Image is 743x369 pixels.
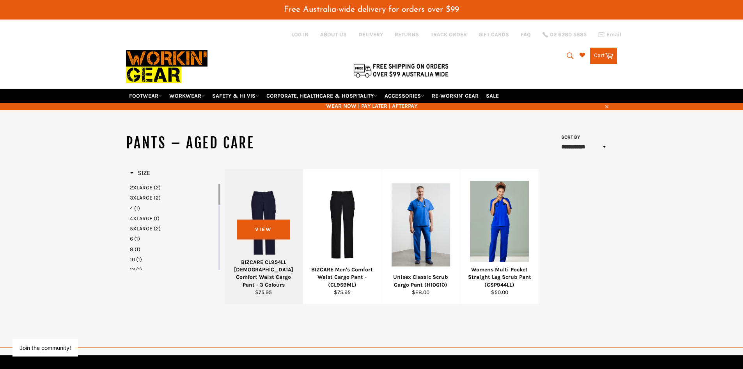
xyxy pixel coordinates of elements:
a: ACCESSORIES [381,89,427,103]
div: BIZCARE CL954LL [DEMOGRAPHIC_DATA] Comfort Waist Cargo Pant - 3 Colours [229,258,298,289]
a: 02 6280 5885 [543,32,587,37]
a: TRACK ORDER [431,31,467,38]
a: Cart [590,48,617,64]
a: 6 [130,235,217,242]
a: SAFETY & HI VIS [209,89,262,103]
span: Email [606,32,621,37]
span: 8 [130,246,133,253]
a: Log in [291,31,309,38]
span: Size [130,169,150,176]
span: (2) [154,225,161,232]
a: 2XLARGE [130,184,217,191]
a: 4 [130,205,217,212]
h3: Size [130,169,150,177]
img: Flat $9.95 shipping Australia wide [352,62,450,78]
a: CORPORATE, HEALTHCARE & HOSPITALITY [263,89,380,103]
span: 02 6280 5885 [550,32,587,37]
span: 3XLARGE [130,194,153,201]
span: (1) [154,215,160,222]
span: 4XLARGE [130,215,153,222]
span: (1) [136,266,142,273]
span: (2) [154,184,161,191]
span: 6 [130,235,133,242]
a: 4XLARGE [130,215,217,222]
a: BIZCARE Men's Comfort Waist Cargo Pant - (CL959ML)BIZCARE Men's Comfort Waist Cargo Pant - (CL959... [303,169,381,304]
a: ABOUT US [320,31,347,38]
a: Unisex Classic Scrub Cargo Pant (H10610)Unisex Classic Scrub Cargo Pant (H10610)$28.00 [381,169,460,304]
span: WEAR NOW | PAY LATER | AFTERPAY [126,102,617,110]
span: (2) [154,194,161,201]
a: RETURNS [395,31,419,38]
a: 12 [130,266,217,273]
div: BIZCARE Men's Comfort Waist Cargo Pant - (CL959ML) [308,266,377,289]
a: 8 [130,246,217,253]
a: Womens Multi Pocket Straight Leg Scrub Pant (CSP944LL)Womens Multi Pocket Straight Leg Scrub Pant... [460,169,539,304]
a: Email [598,32,621,38]
span: Free Australia-wide delivery for orders over $99 [284,5,459,14]
a: 10 [130,256,217,263]
a: WORKWEAR [166,89,208,103]
span: 4 [130,205,133,212]
a: GIFT CARDS [479,31,509,38]
span: (1) [134,205,140,212]
img: Workin Gear leaders in Workwear, Safety Boots, PPE, Uniforms. Australia's No.1 in Workwear [126,45,207,89]
a: FAQ [521,31,531,38]
span: 12 [130,266,135,273]
a: FOOTWEAR [126,89,165,103]
span: (1) [136,256,142,263]
span: 2XLARGE [130,184,153,191]
span: (1) [135,246,140,253]
span: (1) [134,235,140,242]
label: Sort by [559,134,580,141]
span: 10 [130,256,135,263]
div: Womens Multi Pocket Straight Leg Scrub Pant (CSP944LL) [465,266,534,289]
button: Join the community! [20,344,71,351]
a: RE-WORKIN' GEAR [429,89,482,103]
a: 3XLARGE [130,194,217,201]
div: Unisex Classic Scrub Cargo Pant (H10610) [387,273,455,289]
span: 5XLARGE [130,225,153,232]
a: BIZCARE CL954LL Ladies Comfort Waist Cargo Pant - 3 ColoursBIZCARE CL954LL [DEMOGRAPHIC_DATA] Com... [224,169,303,304]
a: DELIVERY [358,31,383,38]
h1: PANTS – AGED CARE [126,134,372,153]
a: 5XLARGE [130,225,217,232]
a: SALE [483,89,502,103]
